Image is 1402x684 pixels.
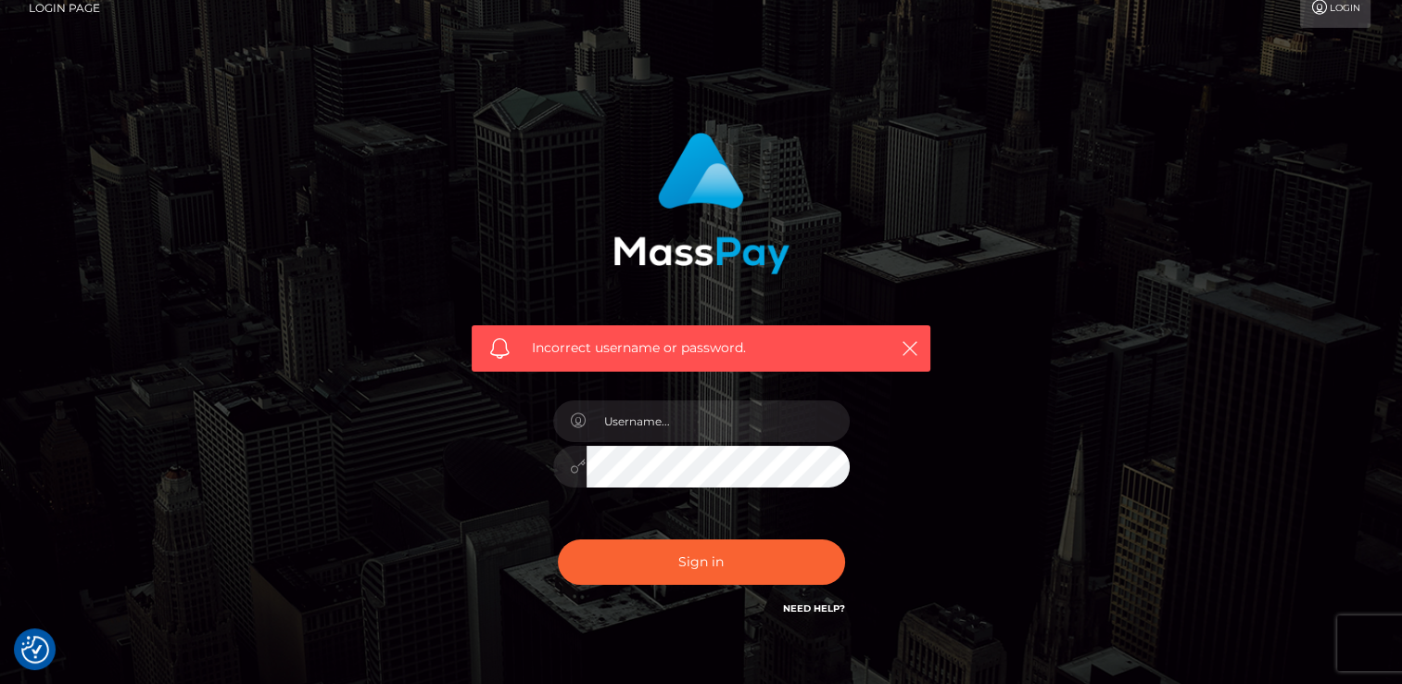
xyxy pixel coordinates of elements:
[21,636,49,664] img: Revisit consent button
[613,133,789,274] img: MassPay Login
[587,400,850,442] input: Username...
[532,338,870,358] span: Incorrect username or password.
[21,636,49,664] button: Consent Preferences
[558,539,845,585] button: Sign in
[783,602,845,614] a: Need Help?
